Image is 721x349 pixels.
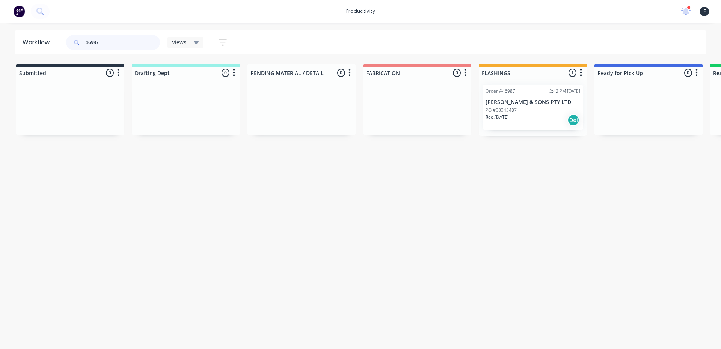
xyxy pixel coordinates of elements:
[23,38,53,47] div: Workflow
[486,88,515,95] div: Order #46987
[567,114,579,126] div: Del
[172,38,186,46] span: Views
[547,88,580,95] div: 12:42 PM [DATE]
[703,8,706,15] span: F
[14,6,25,17] img: Factory
[342,6,379,17] div: productivity
[86,35,160,50] input: Search for orders...
[483,85,583,130] div: Order #4698712:42 PM [DATE][PERSON_NAME] & SONS PTY LTDPO #08345487Req.[DATE]Del
[486,114,509,120] p: Req. [DATE]
[486,99,580,105] p: [PERSON_NAME] & SONS PTY LTD
[486,107,517,114] p: PO #08345487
